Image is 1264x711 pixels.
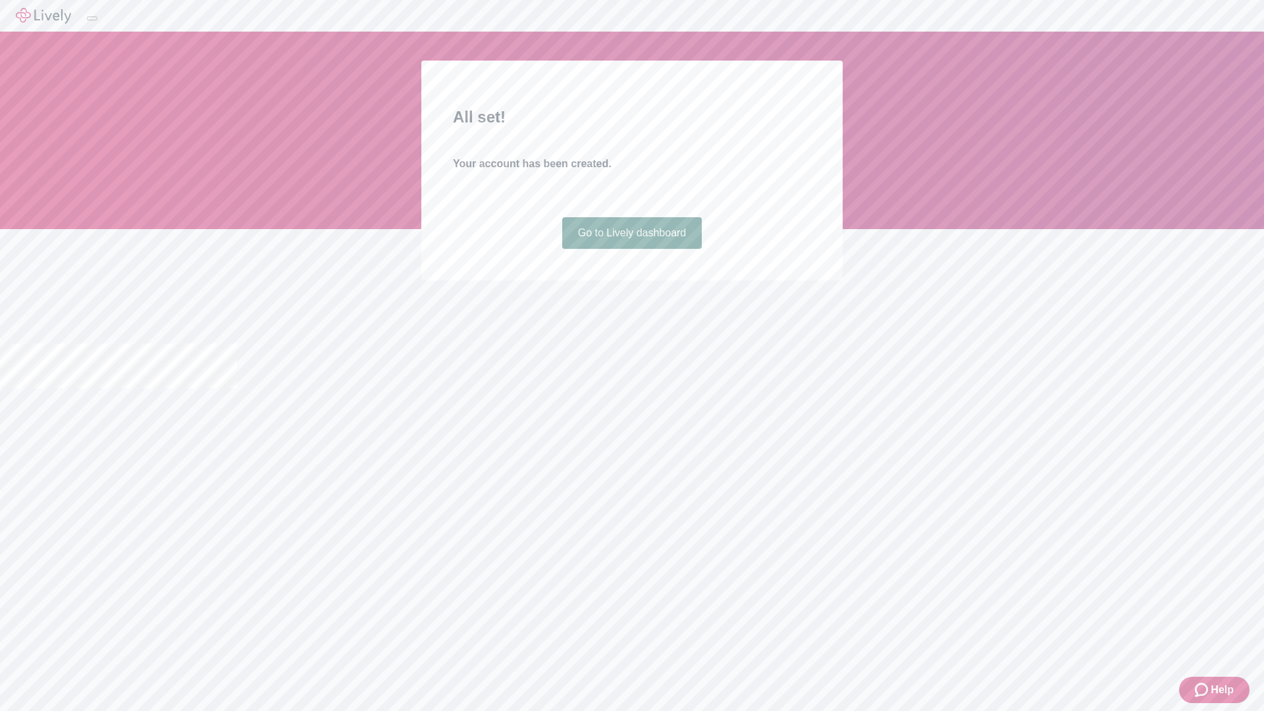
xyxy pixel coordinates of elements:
[1179,677,1250,703] button: Zendesk support iconHelp
[1211,682,1234,698] span: Help
[1195,682,1211,698] svg: Zendesk support icon
[453,156,811,172] h4: Your account has been created.
[16,8,71,24] img: Lively
[562,217,702,249] a: Go to Lively dashboard
[453,105,811,129] h2: All set!
[87,16,97,20] button: Log out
